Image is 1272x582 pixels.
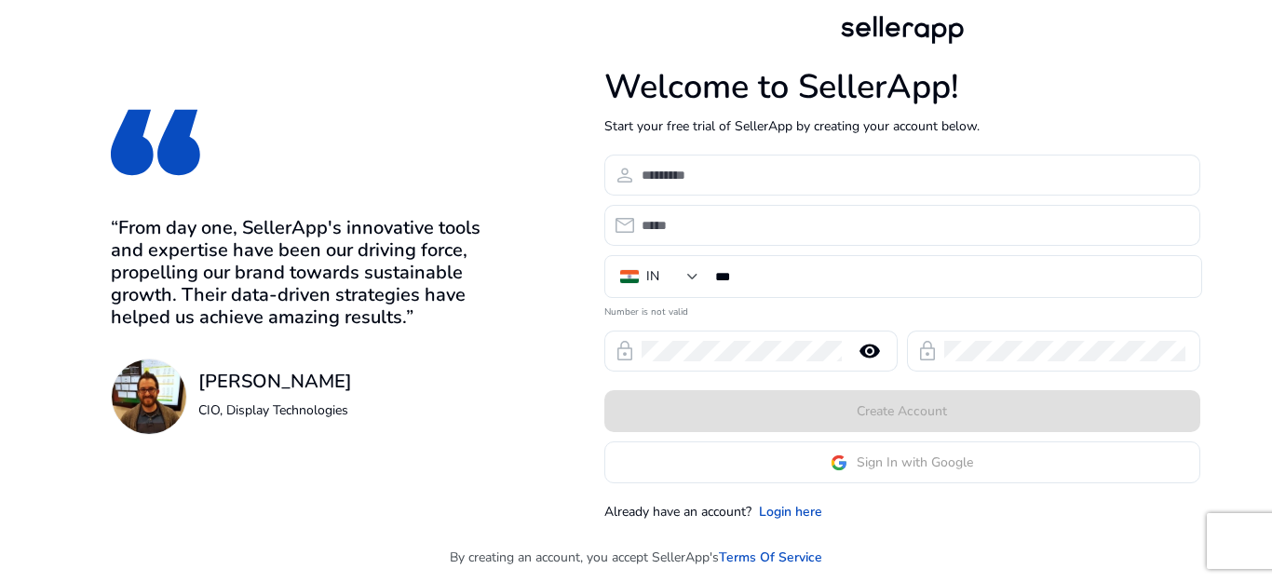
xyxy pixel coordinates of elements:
[604,67,1200,107] h1: Welcome to SellerApp!
[604,300,1200,319] mat-error: Number is not valid
[759,502,822,521] a: Login here
[719,548,822,567] a: Terms Of Service
[646,266,659,287] div: IN
[847,340,892,362] mat-icon: remove_red_eye
[614,340,636,362] span: lock
[604,502,751,521] p: Already have an account?
[198,371,352,393] h3: [PERSON_NAME]
[111,217,508,329] h3: “From day one, SellerApp's innovative tools and expertise have been our driving force, propelling...
[614,214,636,237] span: email
[198,400,352,420] p: CIO, Display Technologies
[604,116,1200,136] p: Start your free trial of SellerApp by creating your account below.
[916,340,939,362] span: lock
[614,164,636,186] span: person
